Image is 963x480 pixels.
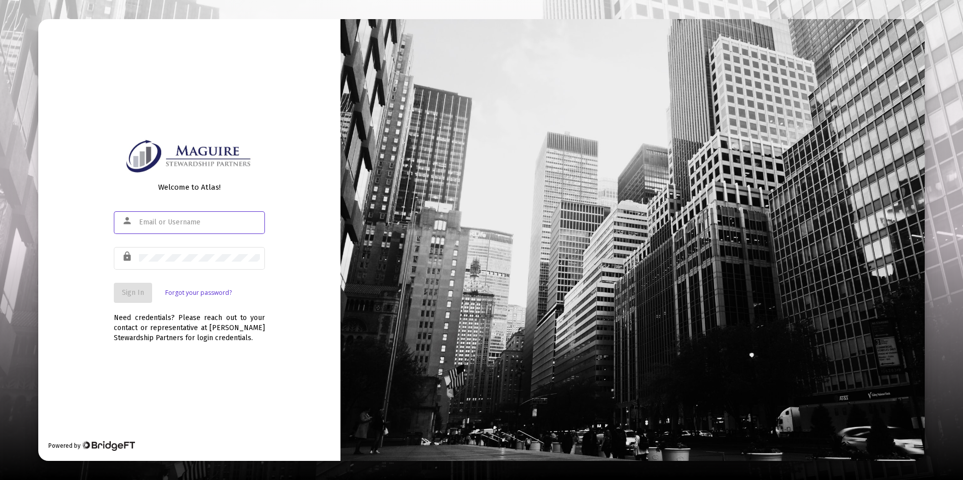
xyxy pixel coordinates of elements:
[114,283,152,303] button: Sign In
[122,251,134,263] mat-icon: lock
[165,288,232,298] a: Forgot your password?
[114,182,265,192] div: Welcome to Atlas!
[48,441,134,451] div: Powered by
[139,218,260,226] input: Email or Username
[122,137,256,175] img: Logo
[82,441,134,451] img: Bridge Financial Technology Logo
[122,215,134,227] mat-icon: person
[114,303,265,343] div: Need credentials? Please reach out to your contact or representative at [PERSON_NAME] Stewardship...
[122,288,144,297] span: Sign In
